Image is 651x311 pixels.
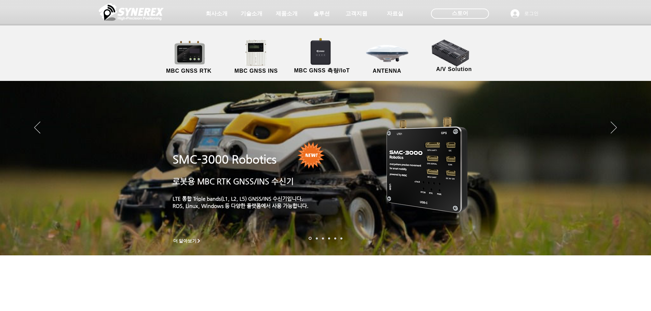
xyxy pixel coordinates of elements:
span: 솔루션 [313,10,330,17]
button: 로그인 [506,7,543,20]
a: 제품소개 [270,7,304,20]
a: MBC GNSS RTK [158,39,220,75]
span: 제품소개 [276,10,298,17]
button: 다음 [611,122,617,135]
nav: 슬라이드 [307,237,344,240]
span: MBC GNSS INS [234,68,278,74]
a: SMC-3000 Robotics [173,153,276,166]
a: LTE 통합 Triple bands(L1, L2, L5) GNSS/INS 수신기입니다. [173,196,303,201]
span: 기술소개 [241,10,262,17]
a: 회사소개 [200,7,234,20]
a: A/V Solution [423,38,485,73]
a: 더 알아보기 [170,237,204,245]
a: MBC GNSS INS [226,39,287,75]
span: MBC GNSS 측량/IoT [294,67,350,74]
span: 로그인 [522,10,541,17]
a: ROS, Linux, Windows 등 다양한 플랫폼에서 사용 가능합니다. [173,203,309,209]
img: MGI2000_front-removebg-preview (1).png [236,38,278,68]
a: 자료실 [378,7,412,20]
span: A/V Solution [436,66,472,72]
a: 드론 8 - SMC 2000 [316,237,318,239]
a: 솔루션 [304,7,339,20]
a: MBC GNSS 측량/IoT [289,39,355,75]
img: KakaoTalk_20241224_155801212.png [377,107,478,221]
a: 로봇용 MBC RTK GNSS/INS 수신기 [173,177,294,186]
a: 자율주행 [328,237,330,239]
div: 스토어 [431,9,489,19]
span: 자료실 [387,10,403,17]
a: 고객지원 [339,7,374,20]
button: 이전 [34,122,40,135]
a: 로봇 [334,237,336,239]
a: ANTENNA [356,39,418,75]
a: 로봇- SMC 2000 [309,237,312,240]
a: 정밀농업 [340,237,342,239]
img: SynRTK__.png [304,34,339,69]
span: ANTENNA [373,68,402,74]
a: 측량 IoT [322,237,324,239]
span: 더 알아보기 [173,238,197,244]
span: 회사소개 [206,10,228,17]
span: MBC GNSS RTK [166,68,212,74]
img: 씨너렉스_White_simbol_대지 1.png [99,2,164,22]
span: 고객지원 [345,10,367,17]
a: 기술소개 [234,7,269,20]
span: 스토어 [452,10,468,17]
